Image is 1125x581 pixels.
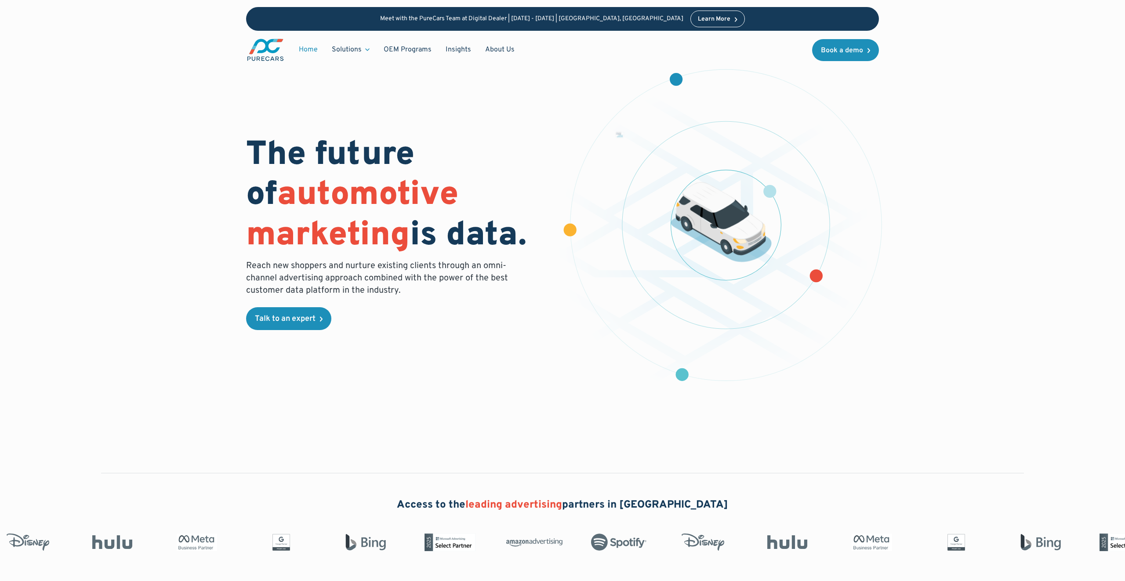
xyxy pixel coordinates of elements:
[616,132,624,138] img: chart showing monthly dealership revenue of $7m
[334,534,391,551] img: Bing
[690,11,745,27] a: Learn More
[81,535,138,549] img: Hulu
[812,39,879,61] a: Book a demo
[671,182,772,262] img: illustration of a vehicle
[478,41,522,58] a: About Us
[439,41,478,58] a: Insights
[250,534,306,551] img: Google Partner
[325,41,377,58] div: Solutions
[246,307,331,330] a: Talk to an expert
[246,38,285,62] a: main
[332,45,362,54] div: Solutions
[698,16,730,22] div: Learn More
[419,534,475,551] img: Microsoft Advertising Partner
[246,260,513,297] p: Reach new shoppers and nurture existing clients through an omni-channel advertising approach comb...
[246,38,285,62] img: purecars logo
[246,136,552,256] h1: The future of is data.
[588,534,644,551] img: Spotify
[397,498,728,513] h2: Access to the partners in [GEOGRAPHIC_DATA]
[377,41,439,58] a: OEM Programs
[672,534,728,551] img: Disney
[841,534,897,551] img: Meta Business Partner
[503,535,559,549] img: Amazon Advertising
[925,534,981,551] img: Google Partner
[166,534,222,551] img: Meta Business Partner
[465,498,562,512] span: leading advertising
[292,41,325,58] a: Home
[756,535,813,549] img: Hulu
[821,47,863,54] div: Book a demo
[246,174,458,257] span: automotive marketing
[255,315,316,323] div: Talk to an expert
[1009,534,1066,551] img: Bing
[380,15,683,23] p: Meet with the PureCars Team at Digital Dealer | [DATE] - [DATE] | [GEOGRAPHIC_DATA], [GEOGRAPHIC_...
